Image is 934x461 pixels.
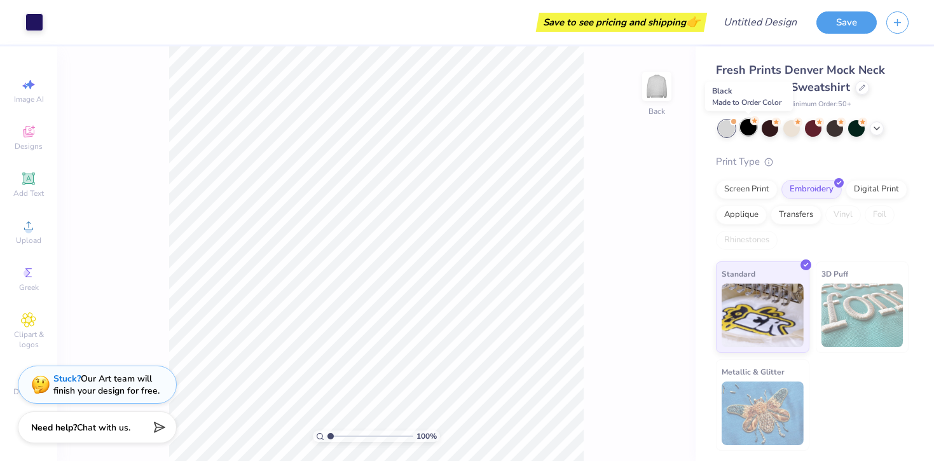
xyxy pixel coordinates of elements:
span: Clipart & logos [6,329,51,350]
div: Save to see pricing and shipping [539,13,704,32]
span: Minimum Order: 50 + [788,99,851,110]
span: Designs [15,141,43,151]
span: Metallic & Glitter [722,365,785,378]
span: Upload [16,235,41,245]
div: Applique [716,205,767,224]
strong: Stuck? [53,373,81,385]
div: Print Type [716,155,909,169]
span: Image AI [14,94,44,104]
div: Foil [865,205,895,224]
div: Transfers [771,205,821,224]
input: Untitled Design [713,10,807,35]
span: Standard [722,267,755,280]
span: 3D Puff [821,267,848,280]
span: Made to Order Color [712,97,781,107]
span: Fresh Prints Denver Mock Neck Heavyweight Sweatshirt [716,62,885,95]
div: Our Art team will finish your design for free. [53,373,160,397]
span: Decorate [13,387,44,397]
img: Metallic & Glitter [722,382,804,445]
img: 3D Puff [821,284,903,347]
div: Back [649,106,665,117]
strong: Need help? [31,422,77,434]
div: Black [705,82,793,111]
span: 100 % [416,430,437,442]
span: Greek [19,282,39,292]
div: Vinyl [825,205,861,224]
div: Embroidery [781,180,842,199]
img: Standard [722,284,804,347]
span: Chat with us. [77,422,130,434]
button: Save [816,11,877,34]
div: Screen Print [716,180,778,199]
div: Digital Print [846,180,907,199]
span: Add Text [13,188,44,198]
span: 👉 [686,14,700,29]
div: Rhinestones [716,231,778,250]
img: Back [644,74,670,99]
